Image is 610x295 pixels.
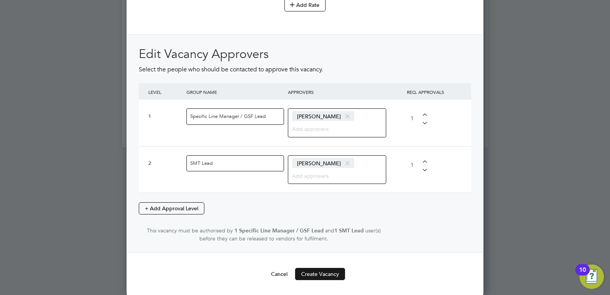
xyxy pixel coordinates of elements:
strong: 1 SMT Lead [334,227,364,234]
input: Add approvers [292,124,340,134]
button: Open Resource Center, 10 new notifications [579,264,604,289]
div: 1 [148,113,183,120]
h2: Edit Vacancy Approvers [139,46,471,62]
div: 2 [148,160,183,167]
span: Select the people who should be contacted to approve this vacancy. [139,66,323,73]
div: LEVEL [146,83,185,101]
div: 10 [579,270,586,280]
button: Cancel [265,268,294,280]
div: APPROVERS [286,83,387,101]
div: REQ. APPROVALS [387,83,464,101]
button: Create Vacancy [295,268,345,280]
span: [PERSON_NAME] [292,158,354,168]
button: + Add Approval Level [139,202,204,214]
input: Add approvers [292,171,340,181]
span: and [325,227,334,234]
span: This vacancy must be authorised by [147,227,233,234]
strong: 1 Specific Line Manager / GSF Lead [234,227,324,234]
div: GROUP NAME [185,83,286,101]
span: [PERSON_NAME] [292,111,354,121]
